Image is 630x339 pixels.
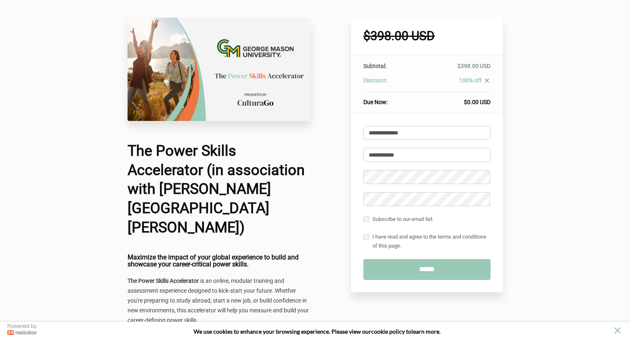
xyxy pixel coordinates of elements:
h4: Maximize the impact of your global experience to build and showcase your career-critical power sk... [128,254,311,268]
span: We use cookies to enhance your browsing experience. Please view our [194,328,371,335]
span: 100% off [459,77,482,84]
label: Subscribe to our email list. [363,215,434,224]
p: is an online, modular training and assessment experience designed to kick-start your future. Whet... [128,276,311,325]
a: close [482,77,491,86]
label: I have read and agree to the terms and conditions of this page. [363,232,491,250]
strong: to [406,328,411,335]
span: learn more. [411,328,441,335]
strong: The Power Skills Accelerator [128,278,199,284]
input: Subscribe to our email list. [363,216,369,222]
button: close [612,325,623,336]
i: close [484,77,491,84]
td: $398.00 USD [417,62,490,76]
a: cookie policy [371,328,405,335]
input: I have read and agree to the terms and conditions of this page. [363,234,369,240]
h1: The Power Skills Accelerator (in association with [PERSON_NAME][GEOGRAPHIC_DATA][PERSON_NAME]) [128,141,311,237]
th: Discount: [363,76,417,92]
span: $0.00 USD [464,99,491,105]
img: a3e68b-4460-fe2-a77a-207fc7264441_University_Check_Out_Page_17_.png [128,18,311,121]
th: Due Now: [363,92,417,107]
span: Subtotal: [363,63,386,69]
h1: $398.00 USD [363,30,491,42]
